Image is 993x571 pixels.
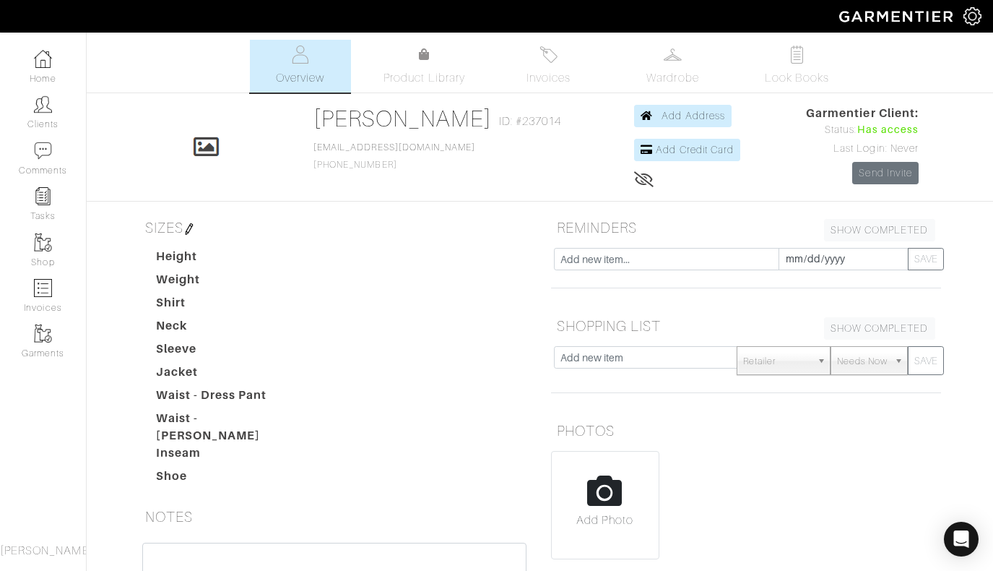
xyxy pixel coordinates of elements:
a: Add Credit Card [634,139,740,161]
a: Wardrobe [623,40,724,93]
img: wardrobe-487a4870c1b7c33e795ec22d11cfc2ed9d08956e64fb3008fe2437562e282088.svg [664,46,682,64]
img: garmentier-logo-header-white-b43fb05a5012e4ada735d5af1a66efaba907eab6374d6393d1fbf88cb4ef424d.png [832,4,963,29]
dt: Shirt [145,294,310,317]
dt: Jacket [145,364,310,387]
dt: Waist - Dress Pant [145,387,310,410]
a: Product Library [374,46,475,87]
a: SHOW COMPLETED [824,317,935,340]
span: Product Library [383,69,465,87]
dt: Height [145,248,310,271]
img: basicinfo-40fd8af6dae0f16599ec9e87c0ef1c0a1fdea2edbe929e3d69a839185d80c458.svg [291,46,309,64]
h5: NOTES [139,502,529,531]
img: dashboard-icon-dbcd8f5a0b271acd01030246c82b418ddd0df26cd7fceb0bd07c9910d44c42f6.png [34,50,52,68]
span: Overview [276,69,324,87]
input: Add new item [554,346,738,369]
img: garments-icon-b7da505a4dc4fd61783c78ac3ca0ef83fa9d6f193b1c9dc38574b1d14d53ca28.png [34,233,52,252]
dt: Sleeve [145,340,310,364]
span: Has access [857,122,919,138]
a: Invoices [498,40,599,93]
span: Needs Now [837,347,888,376]
dt: Weight [145,271,310,294]
img: pen-cf24a1663064a2ec1b9c1bd2387e9de7a2fa800b781884d57f21acf72779bad2.png [183,223,195,235]
span: Add Credit Card [656,144,734,155]
span: Garmentier Client: [806,105,919,122]
a: Add Address [634,105,732,127]
h5: SHOPPING LIST [551,312,941,340]
h5: PHOTOS [551,416,941,445]
img: orders-27d20c2124de7fd6de4e0e44c1d41de31381a507db9b33961299e4e07d508b8c.svg [539,46,558,64]
img: garments-icon-b7da505a4dc4fd61783c78ac3ca0ef83fa9d6f193b1c9dc38574b1d14d53ca28.png [34,325,52,343]
img: reminder-icon-8004d30b9f0a5d33ae49ab947aed9ed385cf756f9e5892f1edd6e32f2345188e.png [34,187,52,205]
div: Last Login: Never [806,141,919,157]
input: Add new item... [554,248,779,270]
img: clients-icon-6bae9207a08558b7cb47a8932f037763ab4055f8c8b6bfacd5dc20c3e0201464.png [34,95,52,113]
dt: Neck [145,317,310,340]
img: todo-9ac3debb85659649dc8f770b8b6100bb5dab4b48dedcbae339e5042a72dfd3cc.svg [788,46,806,64]
span: Add Address [662,110,725,121]
span: [PHONE_NUMBER] [313,142,475,170]
a: Send Invite [852,162,919,184]
span: Wardrobe [646,69,698,87]
h5: SIZES [139,213,529,242]
dt: Inseam [145,445,310,468]
div: Status: [806,122,919,138]
a: [PERSON_NAME] [313,106,492,132]
div: Open Intercom Messenger [944,522,979,557]
a: Look Books [747,40,848,93]
a: Overview [250,40,351,93]
button: SAVE [908,248,944,270]
span: Retailer [743,347,811,376]
span: Look Books [765,69,829,87]
h5: REMINDERS [551,213,941,242]
a: [EMAIL_ADDRESS][DOMAIN_NAME] [313,142,475,153]
img: comment-icon-a0a6a9ef722e966f86d9cbdc48e553b5cf19dbc54f86b18d962a5391bc8f6eb6.png [34,142,52,160]
span: ID: #237014 [499,113,562,130]
dt: Shoe [145,468,310,491]
button: SAVE [908,346,944,375]
img: orders-icon-0abe47150d42831381b5fb84f609e132dff9fe21cb692f30cb5eec754e2cba89.png [34,279,52,297]
img: gear-icon-white-bd11855cb880d31180b6d7d6211b90ccbf57a29d726f0c71d8c61bd08dd39cc2.png [963,7,981,25]
a: SHOW COMPLETED [824,219,935,241]
span: Invoices [526,69,571,87]
dt: Waist - [PERSON_NAME] [145,410,310,445]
